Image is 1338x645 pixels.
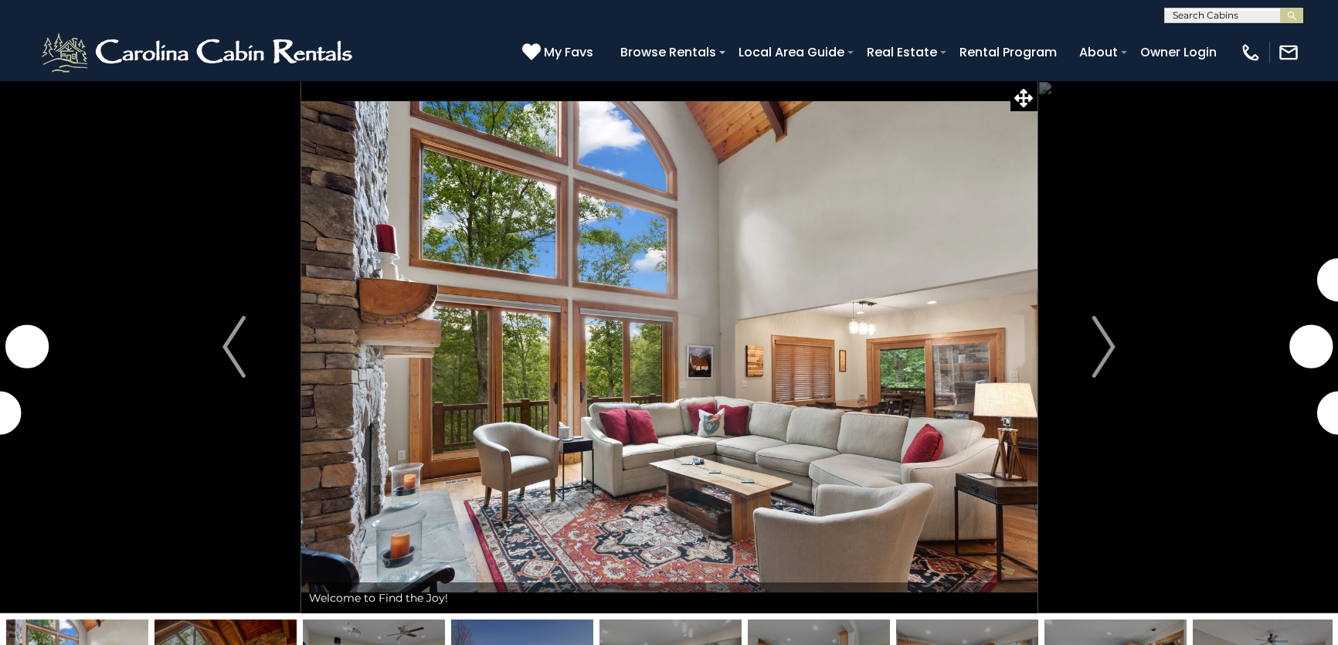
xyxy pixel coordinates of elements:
img: arrow [222,316,246,378]
button: Next [1037,80,1170,613]
img: arrow [1092,316,1116,378]
a: Browse Rentals [613,39,724,66]
a: About [1071,39,1126,66]
a: Owner Login [1133,39,1224,66]
img: phone-regular-white.png [1240,42,1262,63]
img: mail-regular-white.png [1278,42,1299,63]
span: My Favs [544,42,593,62]
img: White-1-2.png [39,29,359,76]
a: Real Estate [859,39,945,66]
a: My Favs [522,42,597,63]
a: Rental Program [952,39,1065,66]
div: Welcome to Find the Joy! [301,582,1037,613]
a: Local Area Guide [731,39,852,66]
button: Previous [168,80,301,613]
